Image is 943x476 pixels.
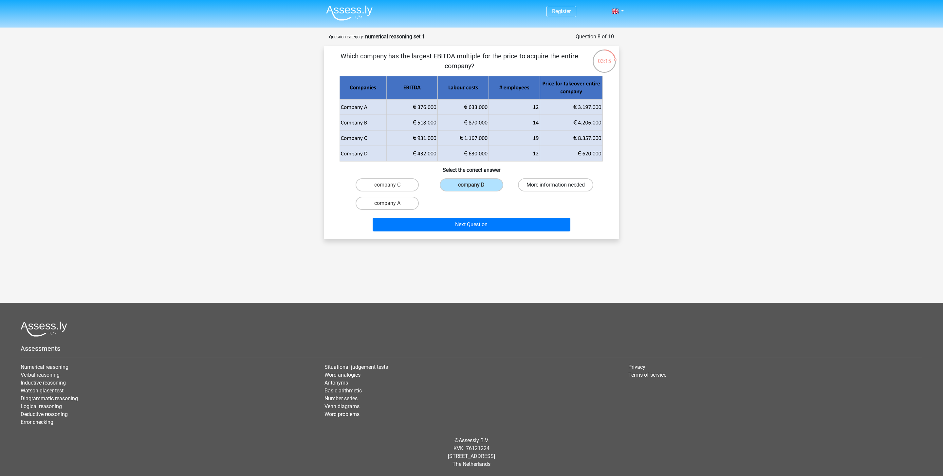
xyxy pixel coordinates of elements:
a: Inductive reasoning [21,380,66,386]
h6: Select the correct answer [334,162,609,173]
a: Register [552,8,571,14]
label: company A [356,197,419,210]
label: company C [356,178,419,191]
a: Diagrammatic reasoning [21,395,78,402]
a: Number series [324,395,358,402]
a: Venn diagrams [324,403,360,409]
label: More information needed [518,178,593,191]
strong: numerical reasoning set 1 [365,33,425,40]
a: Deductive reasoning [21,411,68,417]
a: Assessly B.V. [459,437,489,444]
a: Privacy [628,364,645,370]
div: Question 8 of 10 [576,33,614,41]
a: Numerical reasoning [21,364,68,370]
a: Verbal reasoning [21,372,60,378]
button: Next Question [373,218,571,231]
a: Situational judgement tests [324,364,388,370]
p: Which company has the largest EBITDA multiple for the price to acquire the entire company? [334,51,584,71]
a: Word problems [324,411,360,417]
small: Question category: [329,34,364,39]
a: Logical reasoning [21,403,62,409]
a: Error checking [21,419,53,425]
img: Assessly logo [21,321,67,337]
a: Watson glaser test [21,387,64,394]
a: Terms of service [628,372,666,378]
label: company D [440,178,503,191]
div: © KVK: 76121224 [STREET_ADDRESS] The Netherlands [16,431,927,473]
a: Word analogies [324,372,361,378]
img: Assessly [326,5,373,21]
a: Basic arithmetic [324,387,362,394]
h5: Assessments [21,345,922,352]
a: Antonyms [324,380,348,386]
div: 03:15 [592,49,617,65]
